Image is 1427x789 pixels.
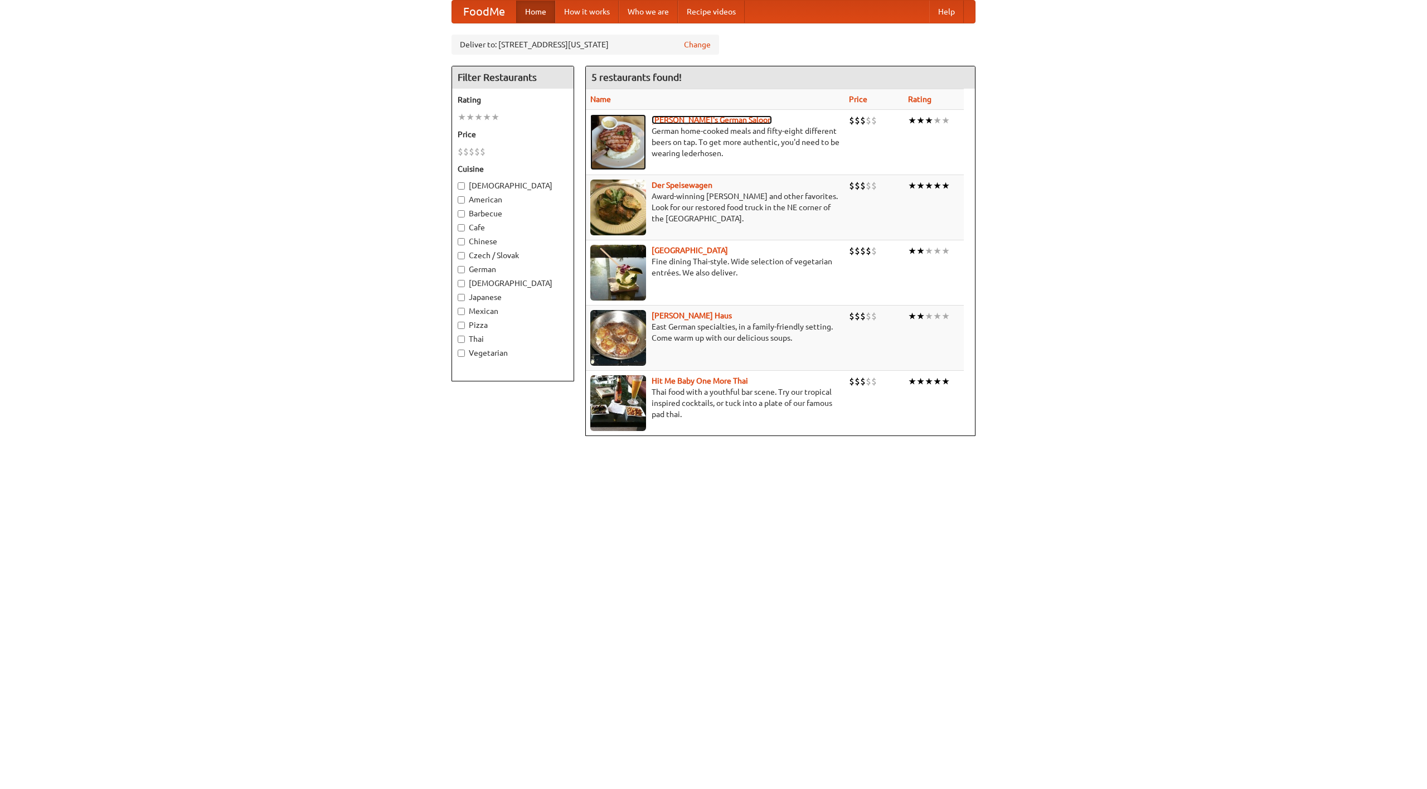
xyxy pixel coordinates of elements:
li: $ [474,146,480,158]
li: ★ [925,180,933,192]
li: $ [855,310,860,322]
label: German [458,264,568,275]
li: ★ [458,111,466,123]
p: German home-cooked meals and fifty-eight different beers on tap. To get more authentic, you'd nee... [590,125,840,159]
p: Fine dining Thai-style. Wide selection of vegetarian entrées. We also deliver. [590,256,840,278]
ng-pluralize: 5 restaurants found! [591,72,682,83]
li: ★ [916,180,925,192]
li: $ [860,180,866,192]
a: [PERSON_NAME]'s German Saloon [652,115,772,124]
h4: Filter Restaurants [452,66,574,89]
a: Help [929,1,964,23]
li: $ [463,146,469,158]
label: American [458,194,568,205]
a: Rating [908,95,931,104]
li: ★ [925,245,933,257]
input: Thai [458,336,465,343]
a: Name [590,95,611,104]
li: ★ [491,111,499,123]
a: [PERSON_NAME] Haus [652,311,732,320]
li: ★ [925,114,933,127]
a: Hit Me Baby One More Thai [652,376,748,385]
img: esthers.jpg [590,114,646,170]
li: $ [860,375,866,388]
p: Award-winning [PERSON_NAME] and other favorites. Look for our restored food truck in the NE corne... [590,191,840,224]
label: Vegetarian [458,347,568,359]
li: ★ [933,310,941,322]
label: Barbecue [458,208,568,219]
a: Home [516,1,555,23]
p: East German specialties, in a family-friendly setting. Come warm up with our delicious soups. [590,321,840,343]
input: Pizza [458,322,465,329]
li: $ [866,180,871,192]
label: Chinese [458,236,568,247]
li: ★ [941,245,950,257]
input: Vegetarian [458,350,465,357]
li: $ [855,114,860,127]
li: $ [469,146,474,158]
li: $ [871,375,877,388]
li: $ [849,114,855,127]
li: ★ [933,180,941,192]
a: Who we are [619,1,678,23]
li: $ [849,310,855,322]
label: Czech / Slovak [458,250,568,261]
img: kohlhaus.jpg [590,310,646,366]
li: $ [849,375,855,388]
li: ★ [925,310,933,322]
li: $ [849,245,855,257]
li: $ [871,180,877,192]
img: speisewagen.jpg [590,180,646,235]
li: ★ [941,375,950,388]
a: Price [849,95,867,104]
h5: Rating [458,94,568,105]
li: $ [849,180,855,192]
li: $ [855,180,860,192]
li: $ [855,375,860,388]
input: Chinese [458,238,465,245]
li: $ [866,114,871,127]
li: $ [860,310,866,322]
a: Der Speisewagen [652,181,712,190]
li: $ [860,114,866,127]
li: $ [871,310,877,322]
input: Japanese [458,294,465,301]
li: ★ [908,180,916,192]
input: Cafe [458,224,465,231]
input: [DEMOGRAPHIC_DATA] [458,280,465,287]
h5: Cuisine [458,163,568,175]
a: FoodMe [452,1,516,23]
input: American [458,196,465,204]
li: ★ [941,310,950,322]
label: [DEMOGRAPHIC_DATA] [458,278,568,289]
li: ★ [483,111,491,123]
p: Thai food with a youthful bar scene. Try our tropical inspired cocktails, or tuck into a plate of... [590,386,840,420]
li: ★ [941,114,950,127]
label: [DEMOGRAPHIC_DATA] [458,180,568,191]
input: [DEMOGRAPHIC_DATA] [458,182,465,190]
a: [GEOGRAPHIC_DATA] [652,246,728,255]
li: ★ [916,114,925,127]
li: ★ [933,114,941,127]
li: $ [866,310,871,322]
li: ★ [916,310,925,322]
div: Deliver to: [STREET_ADDRESS][US_STATE] [452,35,719,55]
label: Pizza [458,320,568,331]
li: ★ [916,245,925,257]
label: Mexican [458,306,568,317]
input: Czech / Slovak [458,252,465,259]
li: ★ [908,375,916,388]
input: Barbecue [458,210,465,217]
li: ★ [925,375,933,388]
li: ★ [933,375,941,388]
a: How it works [555,1,619,23]
li: ★ [908,245,916,257]
li: $ [480,146,486,158]
li: $ [866,245,871,257]
li: $ [860,245,866,257]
